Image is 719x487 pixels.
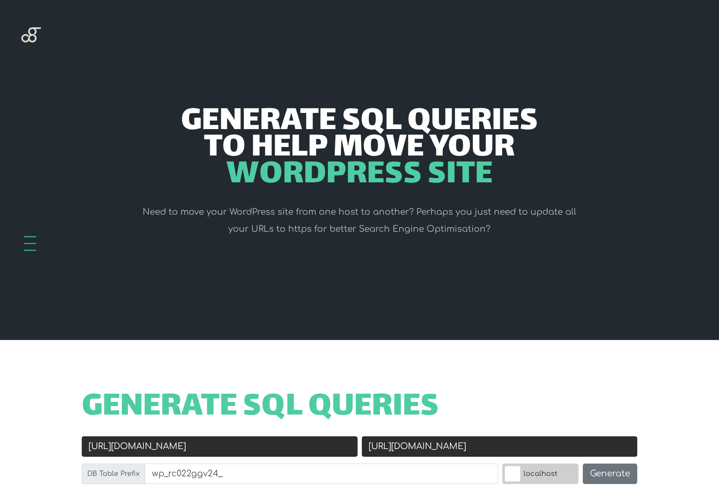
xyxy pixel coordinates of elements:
label: DB Table Prefix [82,464,145,484]
input: Old URL [82,436,358,457]
span: to help move your [204,135,515,162]
img: Blackgate [21,27,41,91]
button: Generate [583,464,637,484]
label: localhost [502,464,579,484]
span: WordPress Site [226,162,493,189]
span: Generate SQL Queries [181,109,538,135]
p: Need to move your WordPress site from one host to another? Perhaps you just need to update all yo... [138,204,581,238]
span: Generate SQL Queries [82,395,439,421]
input: New URL [362,436,638,457]
input: wp_ [145,464,498,484]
